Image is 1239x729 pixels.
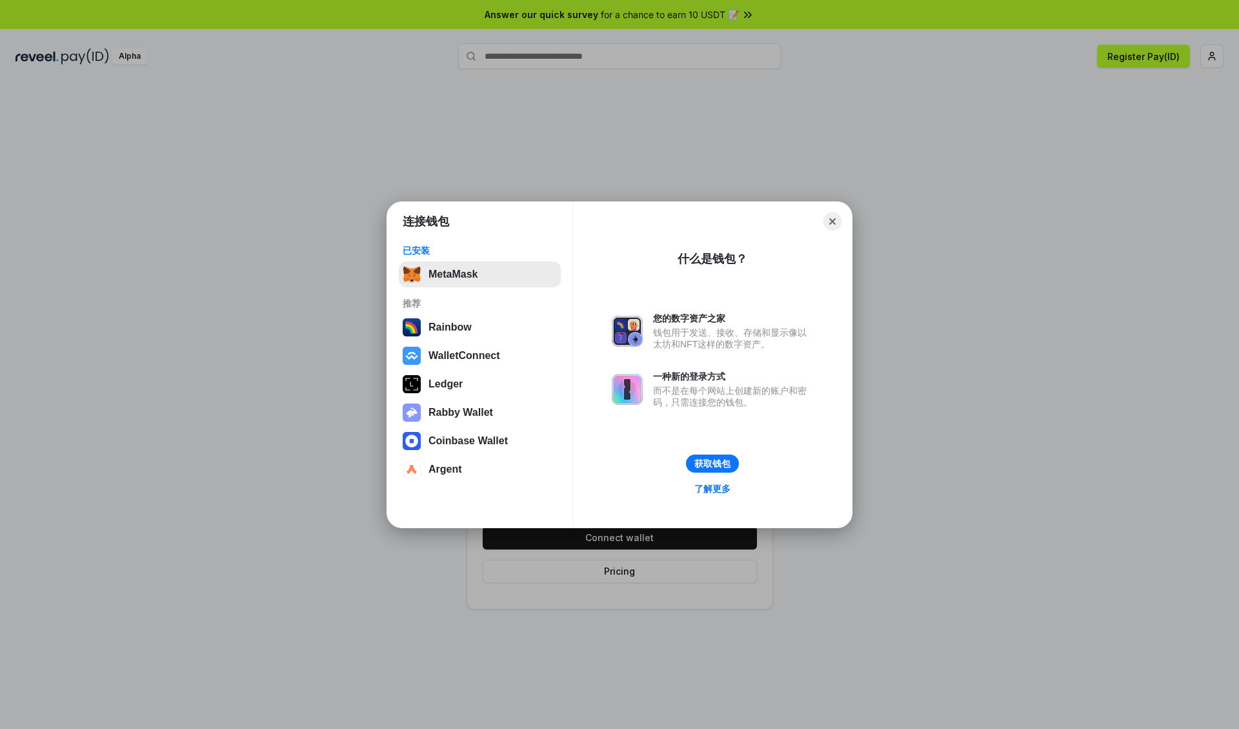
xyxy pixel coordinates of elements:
[428,322,472,333] div: Rainbow
[428,407,493,418] div: Rabby Wallet
[403,347,421,365] img: svg+xml,%3Csvg%20width%3D%2228%22%20height%3D%2228%22%20viewBox%3D%220%200%2028%2028%22%20fill%3D...
[403,214,449,229] h1: 连接钱包
[403,245,557,256] div: 已安装
[428,269,478,280] div: MetaMask
[612,374,643,405] img: svg+xml,%3Csvg%20xmlns%3D%22http%3A%2F%2Fwww.w3.org%2F2000%2Fsvg%22%20fill%3D%22none%22%20viewBox...
[399,400,561,426] button: Rabby Wallet
[823,212,841,231] button: Close
[428,350,500,362] div: WalletConnect
[399,371,561,397] button: Ledger
[687,480,738,497] a: 了解更多
[399,262,561,287] button: MetaMask
[403,404,421,422] img: svg+xml,%3Csvg%20xmlns%3D%22http%3A%2F%2Fwww.w3.org%2F2000%2Fsvg%22%20fill%3D%22none%22%20viewBox...
[403,265,421,283] img: svg+xml,%3Csvg%20fill%3D%22none%22%20height%3D%2233%22%20viewBox%3D%220%200%2035%2033%22%20width%...
[403,318,421,336] img: svg+xml,%3Csvg%20width%3D%22120%22%20height%3D%22120%22%20viewBox%3D%220%200%20120%20120%22%20fil...
[653,385,813,408] div: 而不是在每个网站上创建新的账户和密码，只需连接您的钱包。
[428,378,463,390] div: Ledger
[653,327,813,350] div: 钱包用于发送、接收、存储和显示像以太坊和NFT这样的数字资产。
[694,458,730,469] div: 获取钱包
[403,432,421,450] img: svg+xml,%3Csvg%20width%3D%2228%22%20height%3D%2228%22%20viewBox%3D%220%200%2028%2028%22%20fill%3D...
[653,313,813,324] div: 您的数字资产之家
[428,435,508,447] div: Coinbase Wallet
[403,375,421,393] img: svg+xml,%3Csvg%20xmlns%3D%22http%3A%2F%2Fwww.w3.org%2F2000%2Fsvg%22%20width%3D%2228%22%20height%3...
[612,316,643,347] img: svg+xml,%3Csvg%20xmlns%3D%22http%3A%2F%2Fwww.w3.org%2F2000%2Fsvg%22%20fill%3D%22none%22%20viewBox...
[694,483,730,495] div: 了解更多
[678,251,747,267] div: 什么是钱包？
[686,455,739,473] button: 获取钱包
[399,314,561,340] button: Rainbow
[399,457,561,482] button: Argent
[653,371,813,382] div: 一种新的登录方式
[403,460,421,478] img: svg+xml,%3Csvg%20width%3D%2228%22%20height%3D%2228%22%20viewBox%3D%220%200%2028%2028%22%20fill%3D...
[399,343,561,369] button: WalletConnect
[428,464,462,475] div: Argent
[399,428,561,454] button: Coinbase Wallet
[403,298,557,309] div: 推荐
